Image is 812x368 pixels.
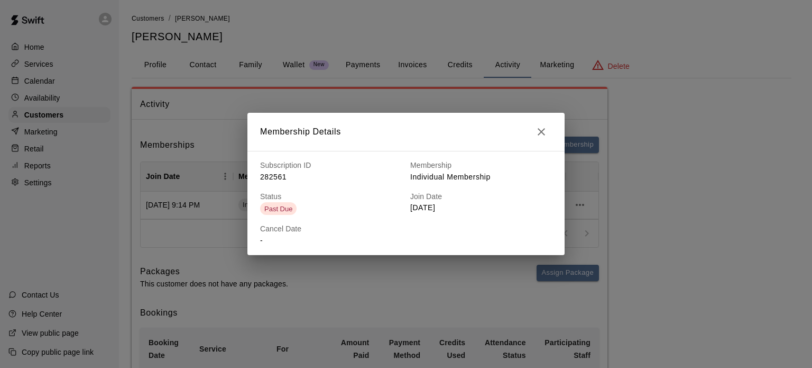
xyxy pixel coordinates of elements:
[260,205,297,213] span: Past Due
[410,160,552,172] h6: Membership
[410,202,552,213] p: [DATE]
[260,160,402,172] h6: Subscription ID
[410,172,552,183] p: Individual Membership
[410,191,552,203] h6: Join Date
[260,235,402,246] p: -
[260,223,402,235] h6: Cancel Date
[260,125,341,139] h6: Membership Details
[260,172,402,183] p: 282561
[260,191,402,203] h6: Status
